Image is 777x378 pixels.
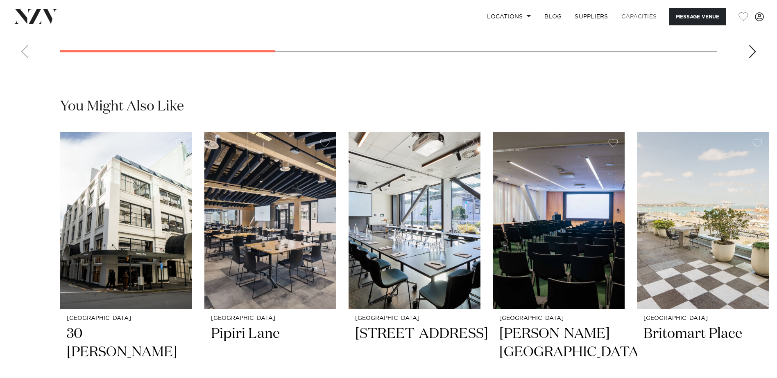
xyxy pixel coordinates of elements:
[568,8,614,25] a: SUPPLIERS
[643,315,762,322] small: [GEOGRAPHIC_DATA]
[499,315,618,322] small: [GEOGRAPHIC_DATA]
[538,8,568,25] a: BLOG
[480,8,538,25] a: Locations
[60,97,184,116] h2: You Might Also Like
[211,315,330,322] small: [GEOGRAPHIC_DATA]
[67,315,186,322] small: [GEOGRAPHIC_DATA]
[13,9,58,24] img: nzv-logo.png
[355,315,474,322] small: [GEOGRAPHIC_DATA]
[669,8,726,25] button: Message Venue
[615,8,664,25] a: Capacities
